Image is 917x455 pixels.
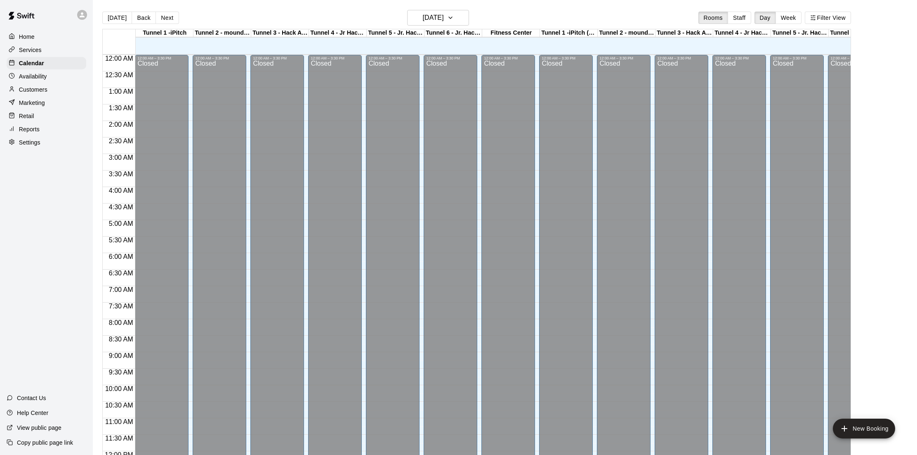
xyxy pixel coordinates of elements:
[107,369,135,376] span: 9:30 AM
[830,56,879,60] div: 12:00 AM – 3:30 PM
[19,72,47,81] p: Availability
[484,56,533,60] div: 12:00 AM – 3:30 PM
[426,56,475,60] div: 12:00 AM – 3:30 PM
[19,59,44,67] p: Calendar
[107,286,135,293] span: 7:00 AM
[754,12,776,24] button: Day
[7,136,86,149] a: Settings
[776,12,801,24] button: Week
[309,29,367,37] div: Tunnel 4 - Jr Hack Attack
[107,352,135,359] span: 9:00 AM
[771,29,829,37] div: Tunnel 5 - Jr. Hack Attack (guest pass)
[103,418,135,425] span: 11:00 AM
[368,56,417,60] div: 12:00 AM – 3:30 PM
[107,303,135,310] span: 7:30 AM
[7,97,86,109] a: Marketing
[107,137,135,145] span: 2:30 AM
[103,402,135,409] span: 10:30 AM
[424,29,482,37] div: Tunnel 6 - Jr. Hack Attack
[19,85,47,94] p: Customers
[657,56,706,60] div: 12:00 AM – 3:30 PM
[107,154,135,161] span: 3:00 AM
[407,10,469,26] button: [DATE]
[7,110,86,122] a: Retail
[103,385,135,392] span: 10:00 AM
[7,44,86,56] a: Services
[311,56,359,60] div: 12:00 AM – 3:30 PM
[107,319,135,326] span: 8:00 AM
[833,419,895,438] button: add
[107,336,135,343] span: 8:30 AM
[598,29,655,37] div: Tunnel 2 - mounds and MOCAP (guest pass)
[107,253,135,260] span: 6:00 AM
[542,56,590,60] div: 12:00 AM – 3:30 PM
[482,29,540,37] div: Fitness Center
[107,121,135,128] span: 2:00 AM
[195,56,244,60] div: 12:00 AM – 3:30 PM
[102,12,132,24] button: [DATE]
[136,29,193,37] div: Tunnel 1 -iPitch
[728,12,751,24] button: Staff
[156,12,179,24] button: Next
[773,56,821,60] div: 12:00 AM – 3:30 PM
[422,12,443,24] h6: [DATE]
[107,187,135,194] span: 4:00 AM
[253,56,302,60] div: 12:00 AM – 3:30 PM
[103,71,135,78] span: 12:30 AM
[7,31,86,43] a: Home
[103,435,135,442] span: 11:30 AM
[19,125,40,133] p: Reports
[17,438,73,447] p: Copy public page link
[17,409,48,417] p: Help Center
[698,12,728,24] button: Rooms
[107,88,135,95] span: 1:00 AM
[132,12,156,24] button: Back
[107,270,135,277] span: 6:30 AM
[19,112,34,120] p: Retail
[107,104,135,111] span: 1:30 AM
[19,99,45,107] p: Marketing
[17,424,61,432] p: View public page
[107,237,135,244] span: 5:30 AM
[7,70,86,83] a: Availability
[107,220,135,227] span: 5:00 AM
[7,123,86,135] a: Reports
[367,29,424,37] div: Tunnel 5 - Jr. Hack Attack
[7,83,86,96] a: Customers
[540,29,598,37] div: Tunnel 1 -iPitch (guest pass)
[655,29,713,37] div: Tunnel 3 - Hack Attack (guest pass)
[7,57,86,69] a: Calendar
[107,171,135,178] span: 3:30 AM
[137,56,186,60] div: 12:00 AM – 3:30 PM
[17,394,46,402] p: Contact Us
[103,55,135,62] span: 12:00 AM
[107,204,135,211] span: 4:30 AM
[805,12,851,24] button: Filter View
[713,29,771,37] div: Tunnel 4 - Jr Hack Attack (guest pass)
[193,29,251,37] div: Tunnel 2 - mounds and MOCAP
[19,138,40,147] p: Settings
[829,29,886,37] div: Tunnel 6 - Jr. Hack Attack (guest pass)
[715,56,764,60] div: 12:00 AM – 3:30 PM
[19,46,42,54] p: Services
[19,33,35,41] p: Home
[599,56,648,60] div: 12:00 AM – 3:30 PM
[251,29,309,37] div: Tunnel 3 - Hack Attack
